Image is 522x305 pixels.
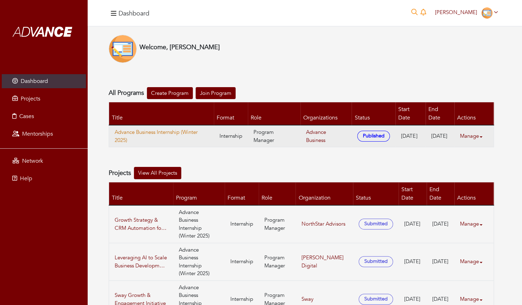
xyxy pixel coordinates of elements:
a: NorthStar Advisors [301,220,345,227]
td: Advance Business Internship (Winter 2025) [173,243,225,280]
span: [PERSON_NAME] [435,9,477,16]
span: Network [22,157,43,165]
th: Title [109,102,214,125]
a: View All Projects [134,167,181,179]
th: Role [248,102,300,125]
img: Educator-Icon-31d5a1e457ca3f5474c6b92ab10a5d5101c9f8fbafba7b88091835f1a8db102f.png [481,7,493,19]
a: Manage [460,217,488,231]
span: Submitted [359,256,393,267]
span: Help [20,175,32,182]
th: Organization [296,182,353,205]
a: Join Program [196,87,236,99]
a: Manage [460,255,488,268]
td: Internship [225,205,259,243]
td: [DATE] [427,243,454,280]
td: Internship [214,125,248,147]
th: Program [173,182,225,205]
td: Program Manager [248,125,300,147]
td: [DATE] [399,205,427,243]
span: Projects [21,95,40,103]
span: Published [357,131,390,142]
th: Format [214,102,248,125]
th: Format [225,182,259,205]
span: Mentorships [22,130,53,138]
a: Sway [301,296,313,303]
a: Help [2,171,86,186]
th: Status [352,102,395,125]
a: Advance Business Internship (Winter 2025) [115,128,208,144]
th: Start Date [399,182,427,205]
h4: All Programs [109,89,144,97]
span: Submitted [359,219,393,229]
span: Dashboard [21,77,48,85]
th: Actions [454,182,494,205]
span: Submitted [359,294,393,305]
td: [DATE] [427,205,454,243]
th: Organizations [300,102,352,125]
a: Create Program [147,87,193,99]
a: Cases [2,109,86,123]
img: whiteAdvanceLogo.png [7,12,81,53]
a: Projects [2,92,86,106]
th: End Date [426,102,454,125]
td: Advance Business Internship (Winter 2025) [173,205,225,243]
h4: Projects [109,169,131,177]
a: Dashboard [2,74,86,88]
a: [PERSON_NAME] Digital [301,254,343,269]
h4: Welcome, [PERSON_NAME] [140,44,220,51]
th: Start Date [395,102,426,125]
td: Internship [225,243,259,280]
a: Growth Strategy & CRM Automation for NorthStar Advisors [115,216,168,232]
a: Advance Business [306,129,326,144]
th: Actions [454,102,494,125]
a: Leveraging AI to Scale Business Development for [PERSON_NAME] Digital [115,254,168,270]
td: [DATE] [395,125,426,147]
td: [DATE] [399,243,427,280]
span: Cases [19,112,34,120]
a: [PERSON_NAME] [432,9,501,16]
th: End Date [427,182,454,205]
td: Program Manager [259,205,296,243]
a: Manage [460,129,488,143]
a: Mentorships [2,127,86,141]
img: Educator-Icon-31d5a1e457ca3f5474c6b92ab10a5d5101c9f8fbafba7b88091835f1a8db102f.png [109,35,137,63]
a: Network [2,154,86,168]
th: Role [259,182,296,205]
th: Status [353,182,399,205]
th: Title [109,182,173,205]
td: Program Manager [259,243,296,280]
h4: Dashboard [118,10,149,18]
td: [DATE] [426,125,454,147]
